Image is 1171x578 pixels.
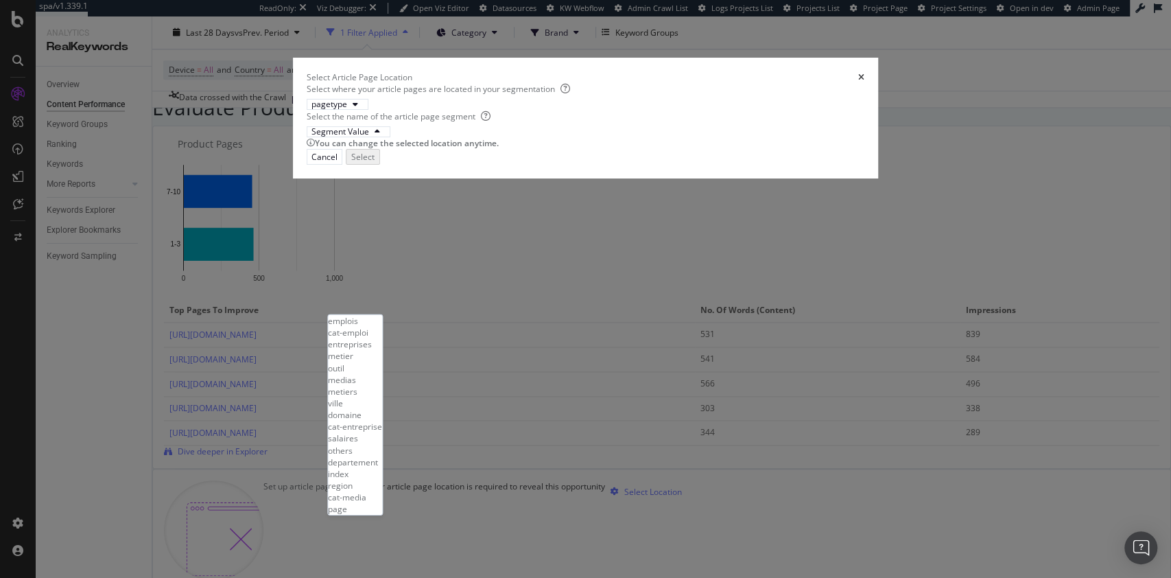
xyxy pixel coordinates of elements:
div: cat-entreprise [328,421,382,432]
div: Cancel [311,151,338,163]
div: entreprises [328,338,382,350]
div: index [328,468,382,480]
label: Select where your article pages are located in your segmentation [307,83,570,95]
div: domaine [328,409,382,421]
div: metier [328,350,382,362]
div: page [328,503,382,515]
div: modal [293,58,879,178]
div: Open Intercom Messenger [1124,531,1157,564]
div: cat-emploi [328,327,382,338]
div: Select Article Page Location [307,71,412,83]
button: Cancel [307,149,342,165]
div: outil [328,362,382,373]
div: You can change the selected location anytime. [315,137,865,149]
button: Segment Value [307,126,390,137]
div: medias [328,373,382,385]
div: departement [328,456,382,467]
div: times [858,71,864,83]
button: pagetype [307,99,368,110]
div: others [328,444,382,456]
div: emplois [328,315,382,327]
div: ville [328,397,382,409]
div: cat-media [328,492,382,503]
div: Segment Value [311,128,369,136]
div: pagetype [311,100,347,108]
button: Select [346,149,380,165]
div: info banner [307,137,865,149]
div: metiers [328,386,382,397]
div: Select [351,151,375,163]
div: salaires [328,432,382,444]
label: Select the name of the article page segment [307,111,490,122]
div: region [328,480,382,492]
